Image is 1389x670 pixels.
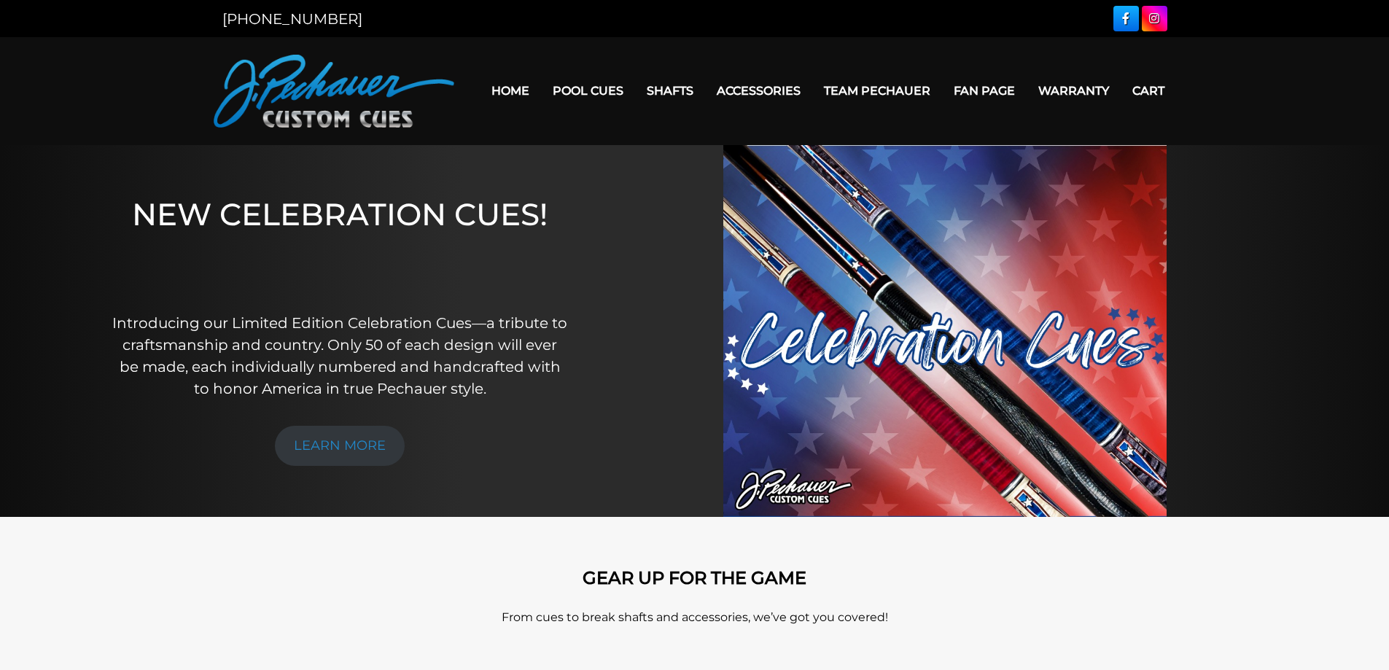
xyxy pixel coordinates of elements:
h1: NEW CELEBRATION CUES! [112,196,569,292]
a: Pool Cues [541,72,635,109]
a: Team Pechauer [812,72,942,109]
a: LEARN MORE [275,426,405,466]
a: [PHONE_NUMBER] [222,10,362,28]
a: Warranty [1027,72,1121,109]
a: Shafts [635,72,705,109]
a: Fan Page [942,72,1027,109]
a: Accessories [705,72,812,109]
p: From cues to break shafts and accessories, we’ve got you covered! [279,609,1110,626]
a: Cart [1121,72,1176,109]
strong: GEAR UP FOR THE GAME [583,567,806,588]
a: Home [480,72,541,109]
img: Pechauer Custom Cues [214,55,454,128]
p: Introducing our Limited Edition Celebration Cues—a tribute to craftsmanship and country. Only 50 ... [112,312,569,400]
